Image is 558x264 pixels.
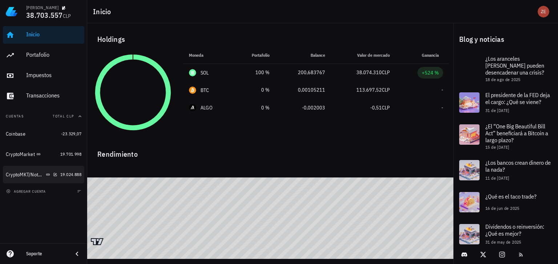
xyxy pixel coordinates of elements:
[6,131,25,137] div: Coinbase
[382,69,390,76] span: CLP
[26,251,67,257] div: Soporte
[441,87,443,93] span: -
[485,123,548,144] span: ¿El “One Big Beautiful Bill Act” beneficiará a Bitcoin a largo plazo?
[53,114,74,119] span: Total CLP
[485,159,551,173] span: ¿Los bancos crean dinero de la nada?
[422,52,443,58] span: Ganancia
[3,125,84,143] a: Coinbase -23.329,07
[26,31,81,38] div: Inicio
[485,108,509,113] span: 31 de [DATE]
[3,47,84,64] a: Portafolio
[356,87,382,93] span: 113.697,52
[281,104,325,112] div: -0,002003
[485,55,544,76] span: ¿Los aranceles [PERSON_NAME] pueden desencadenar una crisis?
[538,6,549,17] div: avatar
[485,175,509,181] span: 11 de [DATE]
[26,5,58,11] div: [PERSON_NAME]
[453,51,558,87] a: ¿Los aranceles [PERSON_NAME] pueden desencadenar una crisis? 18 de ago de 2025
[234,47,276,64] th: Portafolio
[239,86,270,94] div: 0 %
[485,77,521,82] span: 18 de ago de 2025
[239,69,270,76] div: 100 %
[453,119,558,154] a: ¿El “One Big Beautiful Bill Act” beneficiará a Bitcoin a largo plazo? 15 de [DATE]
[239,104,270,112] div: 0 %
[189,87,196,94] div: BTC-icon
[189,104,196,111] div: ALGO-icon
[6,151,35,157] div: CryptoMarket
[201,104,213,111] div: ALGO
[485,223,544,237] span: Dividendos o reinversión: ¿Qué es mejor?
[275,47,331,64] th: Balance
[91,238,104,245] a: Charting by TradingView
[370,104,382,111] span: -0,51
[453,154,558,186] a: ¿Los bancos crean dinero de la nada? 11 de [DATE]
[3,166,84,183] a: CryptoMKT/NotBank 19.024.888
[453,28,558,51] div: Blog y noticias
[60,151,81,157] span: 19.701.998
[26,51,81,58] div: Portafolio
[3,87,84,105] a: Transacciones
[92,143,449,160] div: Rendimiento
[8,189,46,194] span: agregar cuenta
[485,144,509,150] span: 15 de [DATE]
[6,172,44,178] div: CryptoMKT/NotBank
[60,172,81,177] span: 19.024.888
[201,87,209,94] div: BTC
[485,239,521,245] span: 31 de may de 2025
[3,108,84,125] button: CuentasTotal CLP
[61,131,81,136] span: -23.329,07
[3,145,84,163] a: CryptoMarket 19.701.998
[453,186,558,218] a: ¿Qué es el taco trade? 16 de jun de 2025
[6,6,17,17] img: LedgiFi
[63,13,71,19] span: CLP
[485,205,519,211] span: 16 de jun de 2025
[281,69,325,76] div: 200,683767
[201,69,209,76] div: SOL
[26,72,81,79] div: Impuestos
[441,104,443,111] span: -
[356,69,382,76] span: 38.074.310
[382,87,390,93] span: CLP
[26,92,81,99] div: Transacciones
[189,69,196,76] div: SOL-icon
[453,218,558,250] a: Dividendos o reinversión: ¿Qué es mejor? 31 de may de 2025
[485,91,550,105] span: El presidente de la FED deja el cargo: ¿Qué se viene?
[3,26,84,44] a: Inicio
[92,28,449,51] div: Holdings
[331,47,395,64] th: Valor de mercado
[183,47,234,64] th: Moneda
[3,67,84,84] a: Impuestos
[453,87,558,119] a: El presidente de la FED deja el cargo: ¿Qué se viene? 31 de [DATE]
[382,104,390,111] span: CLP
[281,86,325,94] div: 0,00105211
[422,69,439,76] div: +524 %
[485,193,537,200] span: ¿Qué es el taco trade?
[4,188,49,195] button: agregar cuenta
[26,10,63,20] span: 38.703.557
[93,6,114,17] h1: Inicio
